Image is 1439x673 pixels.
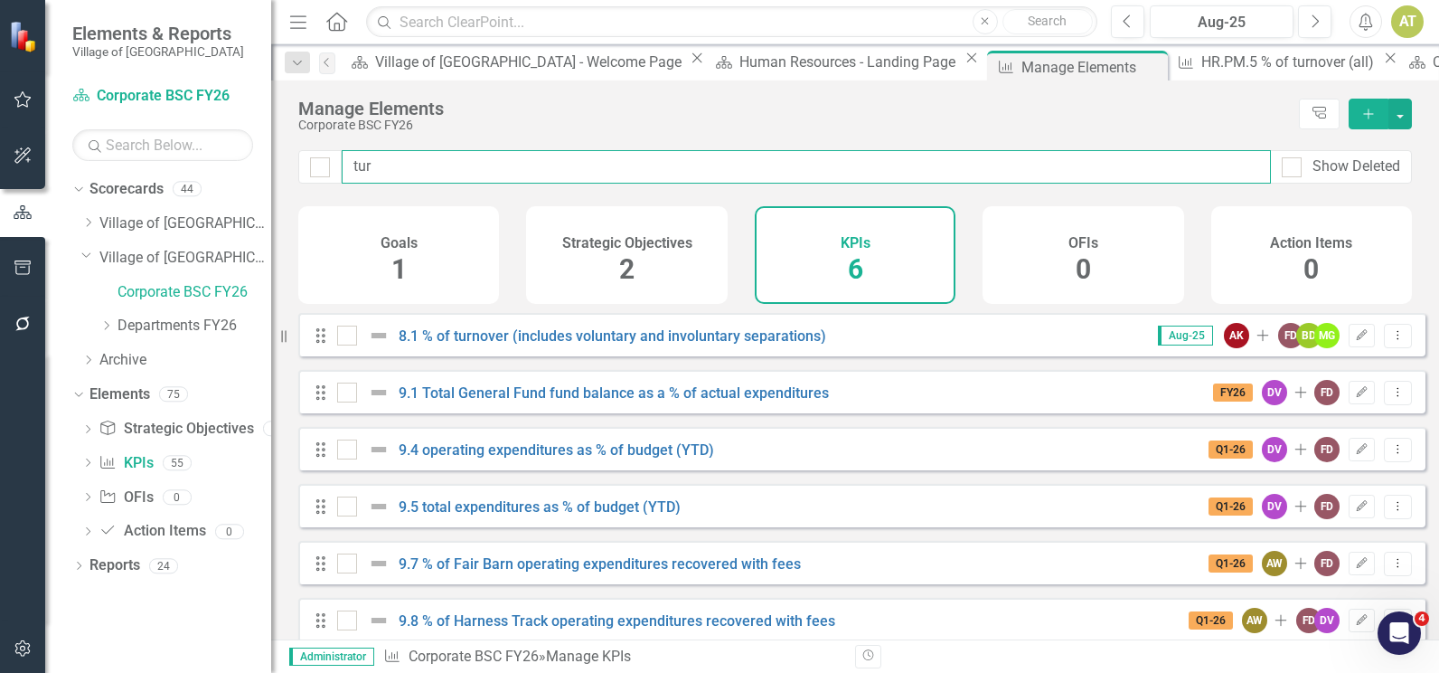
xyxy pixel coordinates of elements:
[1209,441,1253,459] span: Q1-26
[1150,5,1293,38] button: Aug-25
[1209,498,1253,516] span: Q1-26
[99,213,271,234] a: Village of [GEOGRAPHIC_DATA]
[848,253,863,285] span: 6
[399,612,835,630] a: 9.8 % of Harness Track operating expenditures recovered with fees
[399,327,826,345] a: 8.1 % of turnover (includes voluntary and involuntary separations)
[215,524,244,539] div: 0
[72,86,253,107] a: Corporate BSC FY26
[342,150,1271,184] input: Filter Elements...
[1262,380,1287,405] div: DV
[368,382,390,403] img: Not Defined
[72,44,244,59] small: Village of [GEOGRAPHIC_DATA]
[1314,551,1340,576] div: FD
[1213,384,1253,402] span: FY26
[263,422,292,437] div: 20
[89,179,164,200] a: Scorecards
[1002,9,1093,34] button: Search
[381,235,418,251] h4: Goals
[1314,437,1340,462] div: FD
[8,19,42,52] img: ClearPoint Strategy
[399,555,801,573] a: 9.7 % of Fair Barn operating expenditures recovered with fees
[709,51,960,73] a: Human Resources - Landing Page
[1076,253,1091,285] span: 0
[298,99,1290,118] div: Manage Elements
[409,648,539,665] a: Corporate BSC FY26
[1158,326,1213,346] span: Aug-25
[1296,323,1321,348] div: BD
[368,325,390,346] img: Not Defined
[89,384,150,405] a: Elements
[99,488,153,508] a: OFIs
[72,129,253,161] input: Search Below...
[368,610,390,631] img: Not Defined
[1314,380,1340,405] div: FD
[1314,494,1340,519] div: FD
[1189,611,1233,630] span: Q1-26
[118,282,271,303] a: Corporate BSC FY26
[1156,12,1287,33] div: Aug-25
[99,350,271,371] a: Archive
[99,521,205,542] a: Action Items
[1209,555,1253,573] span: Q1-26
[619,253,635,285] span: 2
[562,235,692,251] h4: Strategic Objectives
[99,248,271,269] a: Village of [GEOGRAPHIC_DATA] FY26
[368,439,390,460] img: Not Defined
[368,553,390,574] img: Not Defined
[383,647,842,668] div: » Manage KPIs
[1262,437,1287,462] div: DV
[289,648,374,666] span: Administrator
[163,455,192,470] div: 55
[366,6,1097,38] input: Search ClearPoint...
[1296,608,1321,633] div: FD
[99,453,153,474] a: KPIs
[1278,323,1303,348] div: FD
[1262,494,1287,519] div: DV
[1028,14,1067,28] span: Search
[99,419,253,440] a: Strategic Objectives
[399,441,714,459] a: 9.4 operating expenditures as % of budget (YTD)
[399,384,829,402] a: 9.1 Total General Fund fund balance as a % of actual expenditures
[1312,156,1400,177] div: Show Deleted
[1415,611,1429,626] span: 4
[298,118,1290,132] div: Corporate BSC FY26
[159,387,188,403] div: 75
[118,316,271,336] a: Departments FY26
[1171,51,1379,73] a: HR.PM.5 % of turnover (all)
[1303,253,1319,285] span: 0
[1270,235,1352,251] h4: Action Items
[739,51,961,73] div: Human Resources - Landing Page
[1224,323,1249,348] div: AK
[1021,56,1163,79] div: Manage Elements
[149,558,178,573] div: 24
[1201,51,1379,73] div: HR.PM.5 % of turnover (all)
[173,182,202,197] div: 44
[368,496,390,517] img: Not Defined
[1314,608,1340,633] div: DV
[399,498,681,516] a: 9.5 total expenditures as % of budget (YTD)
[375,51,686,73] div: Village of [GEOGRAPHIC_DATA] - Welcome Page
[72,23,244,44] span: Elements & Reports
[344,51,686,73] a: Village of [GEOGRAPHIC_DATA] - Welcome Page
[1391,5,1424,38] button: AT
[1068,235,1098,251] h4: OFIs
[391,253,407,285] span: 1
[89,555,140,576] a: Reports
[163,489,192,505] div: 0
[1378,611,1421,655] iframe: Intercom live chat
[1262,551,1287,576] div: AW
[841,235,870,251] h4: KPIs
[1314,323,1340,348] div: MG
[1242,608,1267,633] div: AW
